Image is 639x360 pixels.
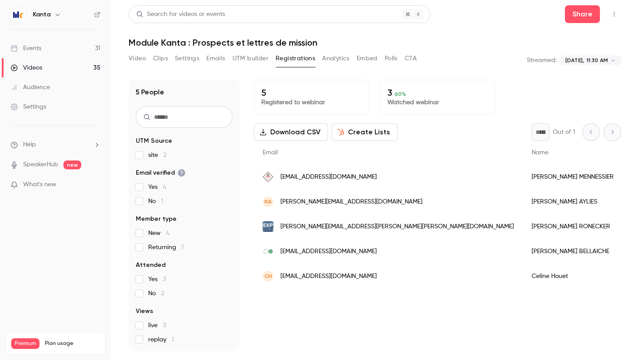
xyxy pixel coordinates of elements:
span: Yes [148,183,166,192]
span: Member type [136,215,177,223]
span: live [148,321,166,330]
button: UTM builder [233,51,268,66]
span: CH [264,272,272,280]
span: new [63,160,81,169]
div: [PERSON_NAME] MENNESSIER [523,164,623,189]
p: Out of 1 [553,128,575,137]
span: 3 [163,276,166,282]
button: Settings [175,51,199,66]
button: Analytics [322,51,350,66]
span: site [148,151,166,160]
iframe: Noticeable Trigger [90,181,100,189]
h1: 5 People [136,87,164,98]
p: Watched webinar [387,98,488,107]
span: [EMAIL_ADDRESS][DOMAIN_NAME] [280,247,377,256]
p: Registered to webinar [261,98,362,107]
h6: Kanta [33,10,51,19]
span: Plan usage [45,340,100,347]
div: [PERSON_NAME] AYLIES [523,189,623,214]
span: Email verified [136,168,185,177]
button: CTA [405,51,417,66]
span: New [148,229,170,238]
img: motec-expertise.com [263,246,273,257]
span: 4 [163,184,166,190]
span: Yes [148,275,166,284]
span: UTM Source [136,137,172,145]
span: replay [148,335,174,344]
span: 2 [161,290,164,297]
span: Premium [11,338,39,349]
span: 1 [172,337,174,343]
div: Settings [11,102,46,111]
span: 1 [181,244,184,250]
div: Videos [11,63,42,72]
h1: Module Kanta : Prospects et lettres de mission [129,37,621,48]
span: Email [263,149,278,156]
img: esther-cse.com [263,221,273,232]
span: 2 [163,152,166,158]
button: Embed [357,51,378,66]
button: Share [565,5,600,23]
div: Celine Houet [523,264,623,289]
span: [PERSON_NAME][EMAIL_ADDRESS][PERSON_NAME][PERSON_NAME][DOMAIN_NAME] [280,222,514,231]
span: [EMAIL_ADDRESS][DOMAIN_NAME] [280,272,377,281]
span: 1 [161,198,163,204]
button: Video [129,51,146,66]
img: Kanta [11,8,25,22]
span: Attended [136,261,166,270]
p: Streamed: [527,56,556,65]
div: Search for videos or events [136,10,225,19]
span: [DATE], [565,56,584,64]
p: 5 [261,87,362,98]
p: 3 [387,87,488,98]
span: No [148,197,163,206]
button: Download CSV [254,123,328,141]
span: What's new [23,180,56,189]
a: SpeakerHub [23,160,58,169]
span: Name [532,149,548,156]
span: 3 [163,322,166,329]
span: 11:30 AM [587,56,608,64]
span: Returning [148,243,184,252]
button: Registrations [276,51,315,66]
li: help-dropdown-opener [11,140,100,149]
span: Help [23,140,36,149]
span: 60 % [394,91,406,97]
button: Clips [153,51,168,66]
span: [EMAIL_ADDRESS][DOMAIN_NAME] [280,172,377,182]
div: Events [11,44,41,53]
span: [PERSON_NAME][EMAIL_ADDRESS][DOMAIN_NAME] [280,197,422,207]
button: Create Lists [331,123,398,141]
div: [PERSON_NAME] BELLAICHE [523,239,623,264]
button: Emails [206,51,225,66]
button: Polls [385,51,398,66]
div: [PERSON_NAME] RONECKER [523,214,623,239]
button: Top Bar Actions [607,7,621,21]
div: Audience [11,83,50,92]
span: Views [136,307,153,316]
span: No [148,289,164,298]
img: cabinetboutin.fr [263,172,273,182]
span: 4 [166,230,170,236]
span: RA [264,198,272,206]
